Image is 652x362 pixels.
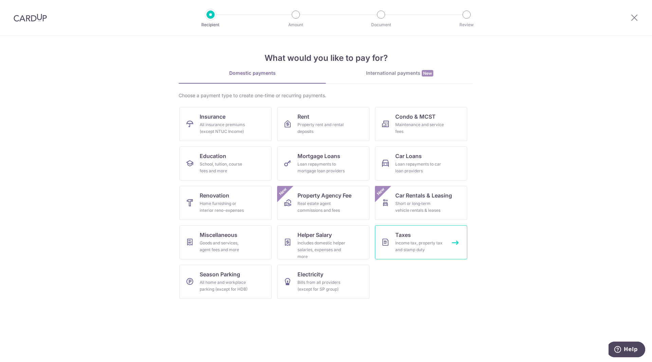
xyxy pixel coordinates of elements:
[185,21,236,28] p: Recipient
[297,279,346,293] div: Bills from all providers (except for SP group)
[200,270,240,278] span: Season Parking
[395,113,436,121] span: Condo & MCST
[395,191,452,200] span: Car Rentals & Leasing
[277,107,369,141] a: RentProperty rent and rental deposits
[395,121,444,135] div: Maintenance and service fees
[179,146,272,180] a: EducationSchool, tuition, course fees and more
[200,161,249,174] div: School, tuition, course fees and more
[179,92,473,99] div: Choose a payment type to create one-time or recurring payments.
[297,240,346,260] div: Includes domestic helper salaries, expenses and more
[297,113,309,121] span: Rent
[356,21,406,28] p: Document
[179,225,272,259] a: MiscellaneousGoods and services, agent fees and more
[297,200,346,214] div: Real estate agent commissions and fees
[179,186,272,220] a: RenovationHome furnishing or interior reno-expenses
[395,200,444,214] div: Short or long‑term vehicle rentals & leases
[200,231,237,239] span: Miscellaneous
[179,70,326,76] div: Domestic payments
[609,342,645,359] iframe: Opens a widget where you can find more information
[277,265,369,299] a: ElectricityBills from all providers (except for SP group)
[297,231,332,239] span: Helper Salary
[395,231,411,239] span: Taxes
[200,200,249,214] div: Home furnishing or interior reno-expenses
[375,186,386,197] span: New
[326,70,473,77] div: International payments
[200,152,226,160] span: Education
[277,225,369,259] a: Helper SalaryIncludes domestic helper salaries, expenses and more
[179,107,272,141] a: InsuranceAll insurance premiums (except NTUC Income)
[395,240,444,253] div: Income tax, property tax and stamp duty
[200,191,229,200] span: Renovation
[441,21,492,28] p: Review
[200,279,249,293] div: All home and workplace parking (except for HDB)
[395,152,422,160] span: Car Loans
[375,146,467,180] a: Car LoansLoan repayments to car loan providers
[297,161,346,174] div: Loan repayments to mortgage loan providers
[200,113,225,121] span: Insurance
[375,225,467,259] a: TaxesIncome tax, property tax and stamp duty
[277,186,289,197] span: New
[375,186,467,220] a: Car Rentals & LeasingShort or long‑term vehicle rentals & leasesNew
[277,186,369,220] a: Property Agency FeeReal estate agent commissions and feesNew
[179,52,473,64] h4: What would you like to pay for?
[271,21,321,28] p: Amount
[297,270,323,278] span: Electricity
[15,5,29,11] span: Help
[179,265,272,299] a: Season ParkingAll home and workplace parking (except for HDB)
[200,121,249,135] div: All insurance premiums (except NTUC Income)
[14,14,47,22] img: CardUp
[297,121,346,135] div: Property rent and rental deposits
[395,161,444,174] div: Loan repayments to car loan providers
[297,152,340,160] span: Mortgage Loans
[277,146,369,180] a: Mortgage LoansLoan repayments to mortgage loan providers
[375,107,467,141] a: Condo & MCSTMaintenance and service fees
[422,70,433,76] span: New
[297,191,351,200] span: Property Agency Fee
[200,240,249,253] div: Goods and services, agent fees and more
